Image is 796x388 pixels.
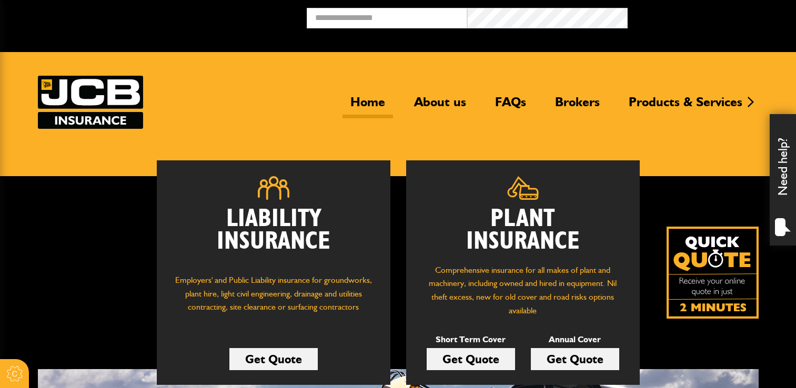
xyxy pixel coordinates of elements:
a: JCB Insurance Services [38,76,143,129]
div: Need help? [770,114,796,246]
a: Brokers [547,94,608,118]
button: Broker Login [628,8,788,24]
a: Home [342,94,393,118]
img: JCB Insurance Services logo [38,76,143,129]
p: Short Term Cover [427,333,515,346]
p: Annual Cover [531,333,619,346]
img: Quick Quote [667,227,759,319]
a: Get your insurance quote isn just 2-minutes [667,227,759,319]
p: Comprehensive insurance for all makes of plant and machinery, including owned and hired in equipm... [422,263,624,317]
a: Get Quote [427,348,515,370]
h2: Liability Insurance [173,208,375,263]
a: Get Quote [531,348,619,370]
h2: Plant Insurance [422,208,624,253]
a: Get Quote [229,348,318,370]
a: FAQs [487,94,534,118]
a: Products & Services [621,94,750,118]
a: About us [406,94,474,118]
p: Employers' and Public Liability insurance for groundworks, plant hire, light civil engineering, d... [173,273,375,324]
